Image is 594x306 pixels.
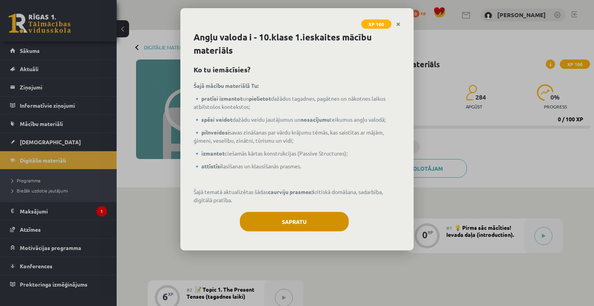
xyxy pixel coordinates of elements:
a: Close [391,17,405,32]
button: Sapratu [240,212,349,231]
h1: Angļu valoda i - 10.klase 1.ieskaites mācību materiāls [194,31,400,57]
p: un dažādus tagadnes, pagātnes un nākotnes laikus atbilstošos kontekstos; [194,94,400,111]
p: Šajā tematā aktualizētas šādas kritiskā domāšana, sadarbība, digitālā pratība. [194,188,400,204]
strong: 🔹 spēsi veidot [194,116,232,123]
strong: 🔹 attīstīsi [194,163,222,170]
span: XP 100 [361,19,391,29]
strong: Šajā mācību materiālā Tu: [194,82,259,89]
strong: 🔹 pratīsi izmantot [194,95,243,102]
p: dažādu veidu jautājumus un teikumus angļu valodā; [194,115,400,124]
strong: 🔹 izmantot [194,150,225,157]
p: ciešamās kārtas konstrukcijas (Passive Structures); [194,149,400,157]
p: savas zināšanas par vārdu krājumu tēmās, kas saistītas ar mājām, ģimeni, veselību, zinātni, tūris... [194,128,400,145]
strong: pielietot [249,95,271,102]
strong: 🔹 pilnveidosi [194,129,229,136]
h2: Ko tu iemācīsies? [194,64,400,75]
strong: nosacījumu [300,116,330,123]
strong: caurviju prasmes: [268,188,313,195]
p: lasīšanas un klausīšanās prasmes. [194,162,400,170]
